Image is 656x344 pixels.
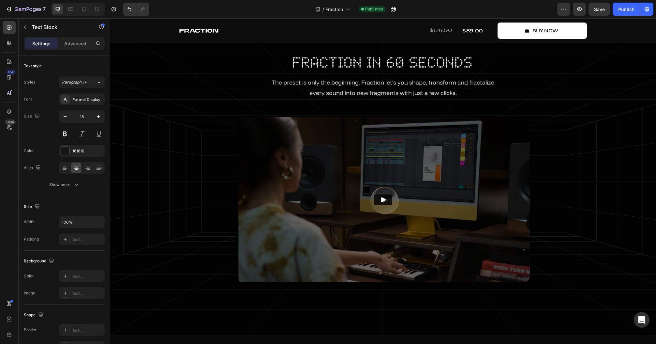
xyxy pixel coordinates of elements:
p: Text Block [32,23,87,31]
span: / [322,6,324,13]
div: Border [24,327,37,333]
div: Padding [24,236,39,242]
div: Add... [72,290,103,296]
span: every sound into new fragments with just a few clicks. [200,71,347,78]
div: Add... [72,274,103,279]
button: Show more [24,179,105,191]
div: Width [24,219,35,225]
div: Beta [5,119,16,125]
div: 161616 [72,148,103,154]
div: Add... [72,237,103,242]
span: Paragraph 1* [62,79,87,85]
div: Size [24,202,41,211]
img: Alt image [127,99,420,264]
div: Size [24,112,41,121]
div: Undo/Redo [123,3,149,16]
div: Show more [49,181,80,188]
div: Color [24,148,34,154]
button: Play [264,176,282,187]
iframe: Design area [110,18,656,344]
p: Advanced [64,40,86,47]
span: Save [594,7,605,12]
p: 7 [43,5,46,13]
div: Align [24,164,42,172]
button: Publish [613,3,640,16]
span: The preset is only the beginning. Fraction let's you shape, transform and fractalize [162,60,384,68]
span: Published [365,6,383,12]
p: Settings [32,40,51,47]
div: Background [24,257,55,266]
div: Add... [72,327,103,333]
div: Image [24,290,35,296]
span: Fraction [325,6,343,13]
div: Publish [618,6,634,13]
button: Save [589,3,610,16]
div: Open Intercom Messenger [634,312,649,328]
div: 450 [6,70,16,75]
div: Shape [24,311,45,320]
div: Styles [24,79,35,85]
input: Auto [59,216,104,228]
button: Paragraph 1* [59,76,105,88]
div: Text style [24,63,42,69]
div: Font [24,96,32,102]
button: 7 [3,3,49,16]
div: Funnel Display [72,97,103,102]
div: Color [24,273,34,279]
